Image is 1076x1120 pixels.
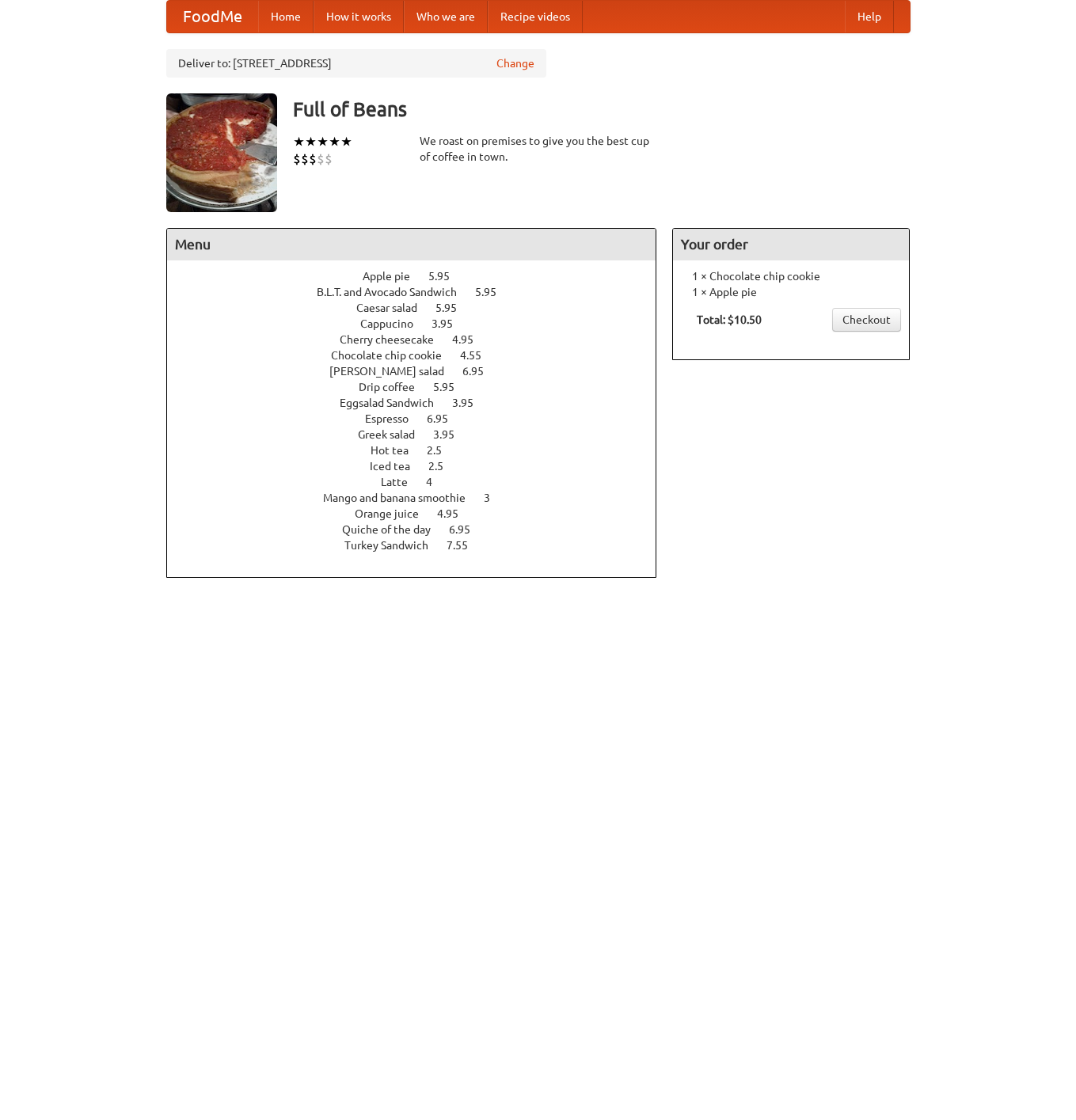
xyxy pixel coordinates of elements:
[370,460,473,473] a: Iced tea 2.5
[845,1,894,32] a: Help
[437,507,474,520] span: 4.95
[293,93,911,125] h3: Full of Beans
[427,444,458,457] span: 2.5
[258,1,314,32] a: Home
[488,1,583,32] a: Recipe videos
[325,150,333,168] li: $
[435,302,473,314] span: 5.95
[432,317,469,330] span: 3.95
[323,492,481,504] span: Mango and banana smoothie
[340,133,352,150] li: ★
[167,1,258,32] a: FoodMe
[433,381,470,393] span: 5.95
[317,286,526,298] a: B.L.T. and Avocado Sandwich 5.95
[293,150,301,168] li: $
[329,365,460,378] span: [PERSON_NAME] salad
[420,133,657,165] div: We roast on premises to give you the best cup of coffee in town.
[344,539,444,552] span: Turkey Sandwich
[363,270,426,283] span: Apple pie
[428,270,466,283] span: 5.95
[447,539,484,552] span: 7.55
[356,302,486,314] a: Caesar salad 5.95
[365,412,424,425] span: Espresso
[365,412,477,425] a: Espresso 6.95
[340,333,503,346] a: Cherry cheesecake 4.95
[344,539,497,552] a: Turkey Sandwich 7.55
[359,381,484,393] a: Drip coffee 5.95
[166,93,277,212] img: angular.jpg
[358,428,431,441] span: Greek salad
[460,349,497,362] span: 4.55
[449,523,486,536] span: 6.95
[452,397,489,409] span: 3.95
[427,412,464,425] span: 6.95
[301,150,309,168] li: $
[681,284,901,300] li: 1 × Apple pie
[381,476,462,488] a: Latte 4
[433,428,470,441] span: 3.95
[331,349,511,362] a: Chocolate chip cookie 4.55
[358,428,484,441] a: Greek salad 3.95
[452,333,489,346] span: 4.95
[305,133,317,150] li: ★
[681,268,901,284] li: 1 × Chocolate chip cookie
[323,492,519,504] a: Mango and banana smoothie 3
[340,397,503,409] a: Eggsalad Sandwich 3.95
[428,460,459,473] span: 2.5
[166,49,546,78] div: Deliver to: [STREET_ADDRESS]
[309,150,317,168] li: $
[462,365,500,378] span: 6.95
[329,133,340,150] li: ★
[355,507,435,520] span: Orange juice
[355,507,488,520] a: Orange juice 4.95
[404,1,488,32] a: Who we are
[475,286,512,298] span: 5.95
[329,365,513,378] a: [PERSON_NAME] salad 6.95
[697,313,762,326] b: Total: $10.50
[342,523,500,536] a: Quiche of the day 6.95
[340,333,450,346] span: Cherry cheesecake
[317,150,325,168] li: $
[340,397,450,409] span: Eggsalad Sandwich
[370,460,426,473] span: Iced tea
[359,381,431,393] span: Drip coffee
[293,133,305,150] li: ★
[167,229,656,260] h4: Menu
[426,476,448,488] span: 4
[832,308,901,332] a: Checkout
[484,492,506,504] span: 3
[360,317,482,330] a: Cappucino 3.95
[371,444,424,457] span: Hot tea
[314,1,404,32] a: How it works
[381,476,424,488] span: Latte
[331,349,458,362] span: Chocolate chip cookie
[496,55,534,71] a: Change
[363,270,479,283] a: Apple pie 5.95
[317,286,473,298] span: B.L.T. and Avocado Sandwich
[371,444,471,457] a: Hot tea 2.5
[356,302,433,314] span: Caesar salad
[317,133,329,150] li: ★
[673,229,909,260] h4: Your order
[360,317,429,330] span: Cappucino
[342,523,447,536] span: Quiche of the day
